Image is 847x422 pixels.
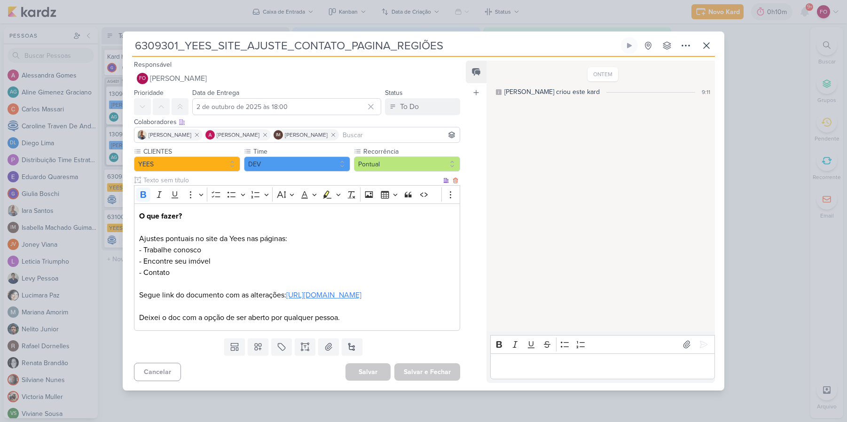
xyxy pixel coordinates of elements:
label: CLIENTES [142,147,240,156]
label: Recorrência [362,147,460,156]
label: Data de Entrega [192,89,239,97]
label: Time [252,147,350,156]
span: [PERSON_NAME] [149,131,191,139]
div: Editor editing area: main [134,203,460,331]
div: To Do [400,101,419,112]
span: [PERSON_NAME] [285,131,328,139]
p: FO [139,76,146,81]
div: Colaboradores [134,117,460,127]
div: [PERSON_NAME] criou este kard [504,87,600,97]
div: Editor toolbar [490,335,715,353]
strong: O que fazer? [139,211,182,221]
a: [URL][DOMAIN_NAME] [286,290,361,300]
div: Ligar relógio [626,42,633,49]
label: Responsável [134,61,172,69]
input: Select a date [192,98,381,115]
div: Editor editing area: main [490,353,715,379]
div: Editor toolbar [134,185,460,203]
label: Status [385,89,403,97]
span: [PERSON_NAME] [150,73,207,84]
button: FO [PERSON_NAME] [134,70,460,87]
input: Buscar [341,129,458,141]
img: Iara Santos [137,130,147,140]
label: Prioridade [134,89,164,97]
button: To Do [385,98,460,115]
button: DEV [244,156,350,172]
button: YEES [134,156,240,172]
input: Kard Sem Título [132,37,619,54]
div: Fabio Oliveira [137,73,148,84]
div: 9:11 [702,88,710,96]
input: Texto sem título [141,175,441,185]
button: Pontual [354,156,460,172]
button: Cancelar [134,363,181,381]
span: [PERSON_NAME] [217,131,259,139]
p: IM [276,133,281,138]
div: Isabella Machado Guimarães [274,130,283,140]
img: Alessandra Gomes [205,130,215,140]
p: Ajustes pontuais no site da Yees nas páginas: - Trabalhe conosco - Encontre seu imóvel - Contato ... [139,211,455,323]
